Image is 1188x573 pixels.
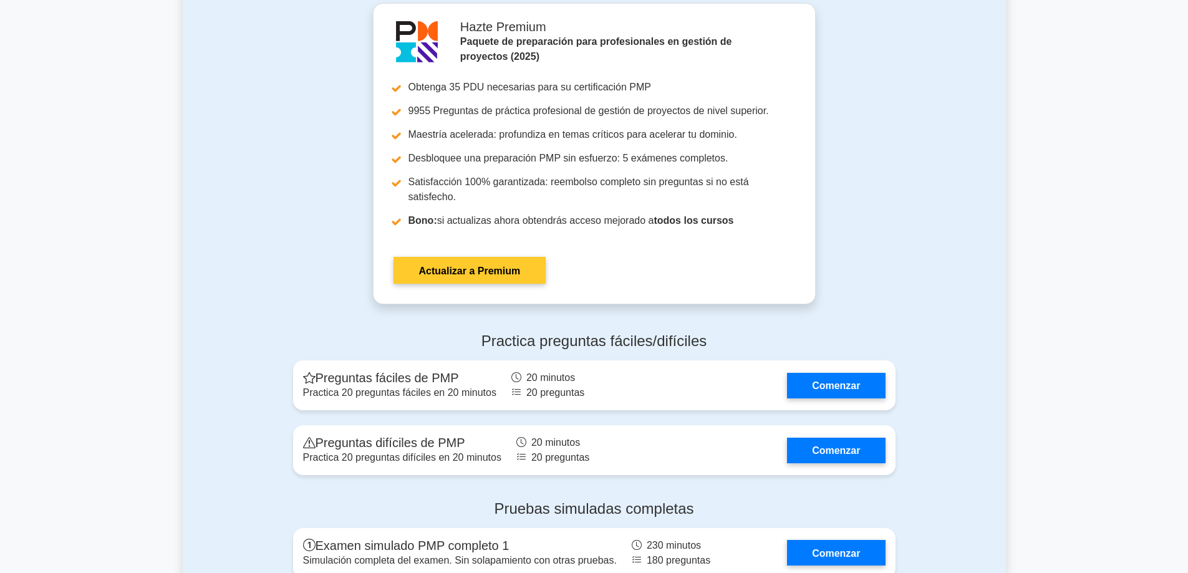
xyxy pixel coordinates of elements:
[787,438,885,463] a: Comenzar
[494,500,693,517] font: Pruebas simuladas completas
[787,373,885,398] a: Comenzar
[787,540,885,566] a: Comenzar
[481,332,707,349] font: Practica preguntas fáciles/difíciles
[394,257,546,284] a: Actualizar a Premium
